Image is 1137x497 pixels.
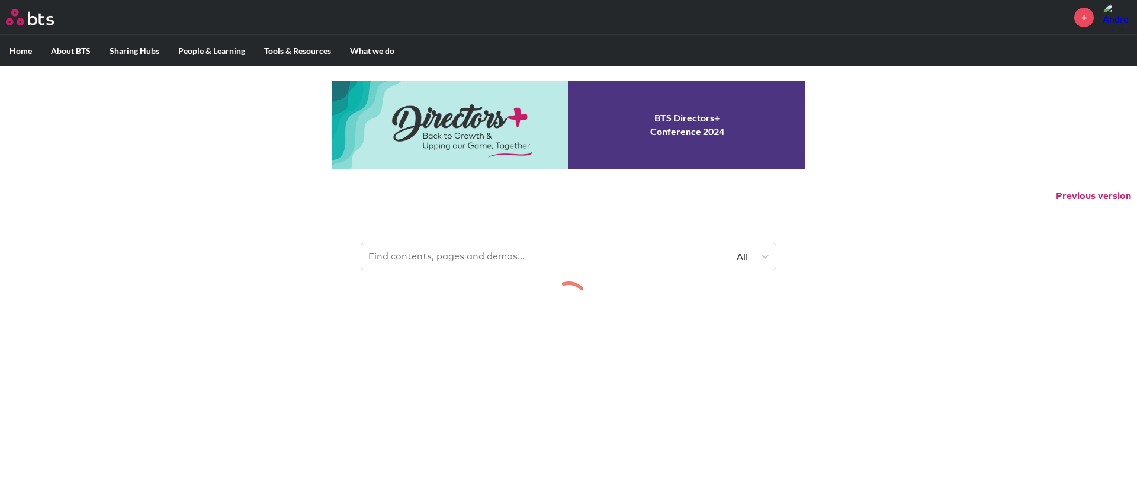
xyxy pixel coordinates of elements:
div: All [663,250,748,263]
label: Sharing Hubs [100,36,169,66]
a: + [1074,8,1094,27]
img: BTS Logo [6,9,54,25]
a: Conference 2024 [332,81,805,169]
label: What we do [341,36,404,66]
label: People & Learning [169,36,255,66]
img: Andre Ribeiro [1103,3,1131,31]
a: Profile [1103,3,1131,31]
input: Find contents, pages and demos... [361,243,657,270]
button: Previous version [1056,190,1131,203]
label: Tools & Resources [255,36,341,66]
a: Go home [6,9,76,25]
label: About BTS [41,36,100,66]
